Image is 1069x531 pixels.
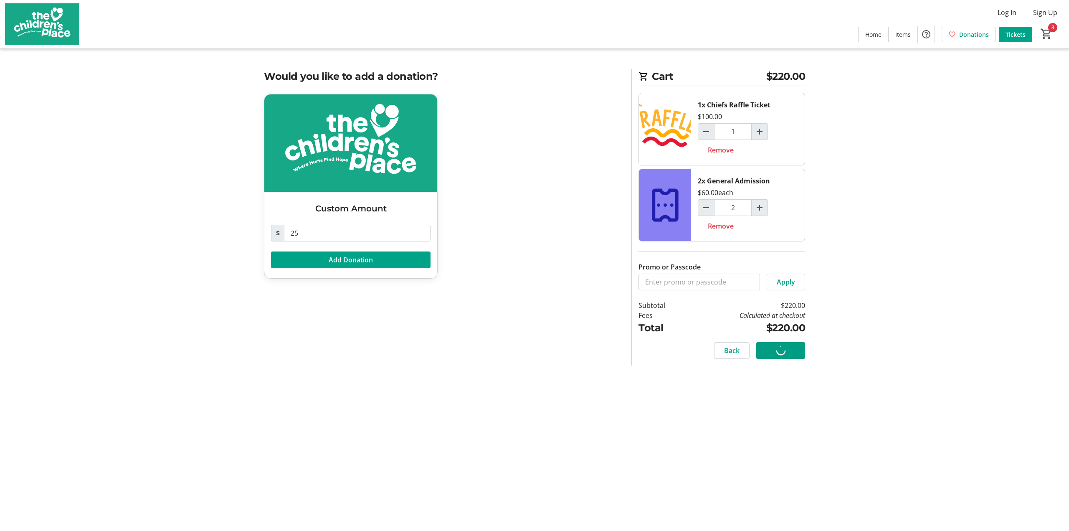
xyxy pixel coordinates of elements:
td: Subtotal [638,300,687,310]
td: Fees [638,310,687,320]
input: General Admission Quantity [714,199,752,216]
span: Donations [959,30,989,39]
td: Total [638,320,687,335]
span: $220.00 [766,69,806,84]
span: Sign Up [1033,8,1057,18]
span: Back [724,346,740,356]
div: 1x Chiefs Raffle Ticket [698,100,770,110]
span: Apply [777,277,795,287]
td: Calculated at checkout [687,310,805,320]
button: Increment by one [752,124,768,140]
button: Log In [991,6,1023,19]
input: Enter promo or passcode [638,274,760,290]
div: $100.00 [698,112,722,122]
span: $ [271,225,284,241]
img: Chiefs Raffle Ticket [639,93,691,165]
td: $220.00 [687,320,805,335]
button: Back [714,342,750,359]
h2: Cart [638,69,805,86]
h2: Would you like to add a donation? [264,69,621,84]
td: $220.00 [687,300,805,310]
img: Custom Amount [264,94,437,192]
a: Tickets [999,27,1032,42]
button: Decrement by one [698,200,714,216]
label: Promo or Passcode [638,262,701,272]
input: Chiefs Raffle Ticket Quantity [714,123,752,140]
span: Items [895,30,911,39]
button: Decrement by one [698,124,714,140]
span: Log In [998,8,1016,18]
img: The Children's Place's Logo [5,3,79,45]
a: Items [889,27,917,42]
span: Tickets [1006,30,1026,39]
input: Donation Amount [284,225,431,241]
div: $60.00 each [698,188,733,198]
span: Remove [708,221,734,231]
button: Sign Up [1026,6,1064,19]
span: Add Donation [329,255,373,265]
button: Remove [698,218,744,234]
button: Increment by one [752,200,768,216]
h3: Custom Amount [271,202,431,215]
span: Home [865,30,882,39]
button: Cart [1039,26,1054,41]
a: Home [859,27,888,42]
button: Remove [698,142,744,158]
a: Donations [942,27,996,42]
button: Apply [767,274,805,290]
span: Remove [708,145,734,155]
button: Add Donation [271,252,431,268]
div: 2x General Admission [698,176,770,186]
button: Help [918,26,935,43]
